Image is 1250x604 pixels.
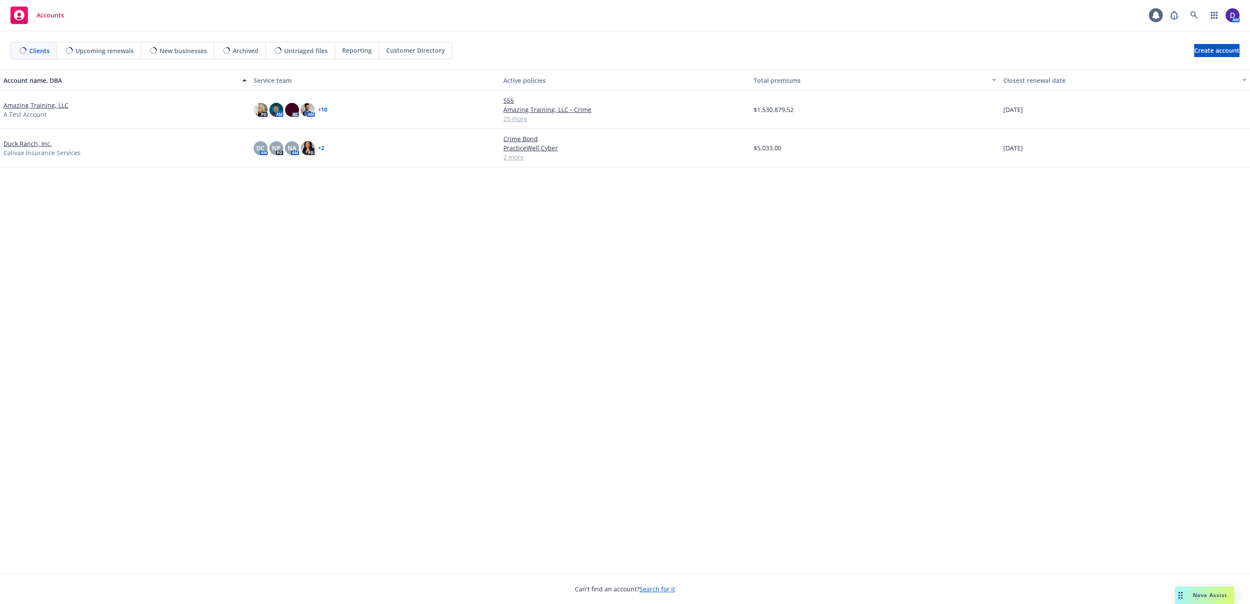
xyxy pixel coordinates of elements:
a: Search for it [639,585,675,593]
span: A Test Account [3,110,47,119]
a: Switch app [1206,7,1223,24]
span: Create account [1194,42,1240,59]
span: [DATE] [1003,143,1023,153]
div: Total premiums [754,76,987,85]
div: Active policies [503,76,747,85]
a: 555 [503,96,747,105]
span: DC [256,143,265,153]
img: photo [301,141,315,155]
div: Closest renewal date [1003,76,1237,85]
span: $5,033.00 [754,143,781,153]
img: photo [1226,8,1240,22]
span: NA [288,143,296,153]
span: Nova Assist [1193,591,1227,599]
span: Reporting [342,46,372,55]
button: Total premiums [750,70,1000,91]
span: Untriaged files [284,46,328,55]
button: Closest renewal date [1000,70,1250,91]
span: Calivax Insurance Services [3,148,81,157]
span: Accounts [37,12,64,19]
a: 25 more [503,114,747,123]
span: NP [272,143,281,153]
a: + 10 [318,107,327,112]
img: photo [269,103,283,117]
img: photo [285,103,299,117]
span: Archived [233,46,258,55]
a: Amazing Training, LLC - Crime [503,105,747,114]
span: [DATE] [1003,105,1023,114]
a: 2 more [503,153,747,162]
a: Report a Bug [1165,7,1183,24]
div: Account name, DBA [3,76,237,85]
a: Search [1185,7,1203,24]
button: Service team [250,70,500,91]
span: $1,530,879.52 [754,105,794,114]
a: PracticeWell Cyber [503,143,747,153]
a: Accounts [7,3,68,27]
div: Service team [254,76,497,85]
span: Clients [29,46,50,55]
a: Create account [1194,44,1240,57]
span: Can't find an account? [575,584,675,594]
a: + 2 [318,146,324,151]
div: Drag to move [1175,587,1186,604]
a: Amazing Training, LLC [3,101,68,110]
span: New businesses [160,46,207,55]
a: Duck Ranch, Inc. [3,139,52,148]
img: photo [254,103,268,117]
a: Crime Bond [503,134,747,143]
span: Customer Directory [386,46,445,55]
button: Active policies [500,70,750,91]
button: Nova Assist [1175,587,1234,604]
img: photo [301,103,315,117]
span: Upcoming renewals [75,46,134,55]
